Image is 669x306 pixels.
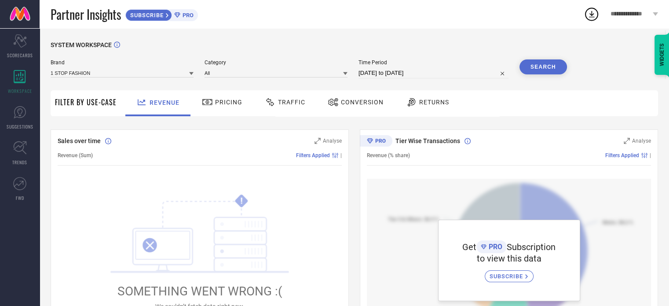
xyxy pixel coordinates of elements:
[150,99,179,106] span: Revenue
[477,253,541,264] span: to view this data
[490,273,525,280] span: SUBSCRIBE
[462,242,476,252] span: Get
[650,152,651,159] span: |
[485,264,534,282] a: SUBSCRIBE
[51,5,121,23] span: Partner Insights
[584,6,600,22] div: Open download list
[51,41,112,48] span: SYSTEM WORKSPACE
[117,284,282,299] span: SOMETHING WENT WRONG :(
[367,152,410,159] span: Revenue (% share)
[55,97,117,107] span: Filter By Use-Case
[395,137,460,144] span: Tier Wise Transactions
[624,138,630,144] svg: Zoom
[486,243,502,251] span: PRO
[16,195,24,201] span: FWD
[323,138,342,144] span: Analyse
[12,159,27,166] span: TRENDS
[358,59,508,66] span: Time Period
[519,59,567,74] button: Search
[58,152,93,159] span: Revenue (Sum)
[507,242,556,252] span: Subscription
[205,59,347,66] span: Category
[7,52,33,59] span: SCORECARDS
[632,138,651,144] span: Analyse
[58,137,101,144] span: Sales over time
[125,7,198,21] a: SUBSCRIBEPRO
[419,99,449,106] span: Returns
[51,59,194,66] span: Brand
[341,99,384,106] span: Conversion
[605,152,639,159] span: Filters Applied
[180,12,194,18] span: PRO
[8,88,32,94] span: WORKSPACE
[314,138,321,144] svg: Zoom
[358,68,508,78] input: Select time period
[7,123,33,130] span: SUGGESTIONS
[215,99,242,106] span: Pricing
[340,152,342,159] span: |
[241,196,243,206] tspan: !
[360,135,392,148] div: Premium
[278,99,305,106] span: Traffic
[126,12,166,18] span: SUBSCRIBE
[296,152,330,159] span: Filters Applied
